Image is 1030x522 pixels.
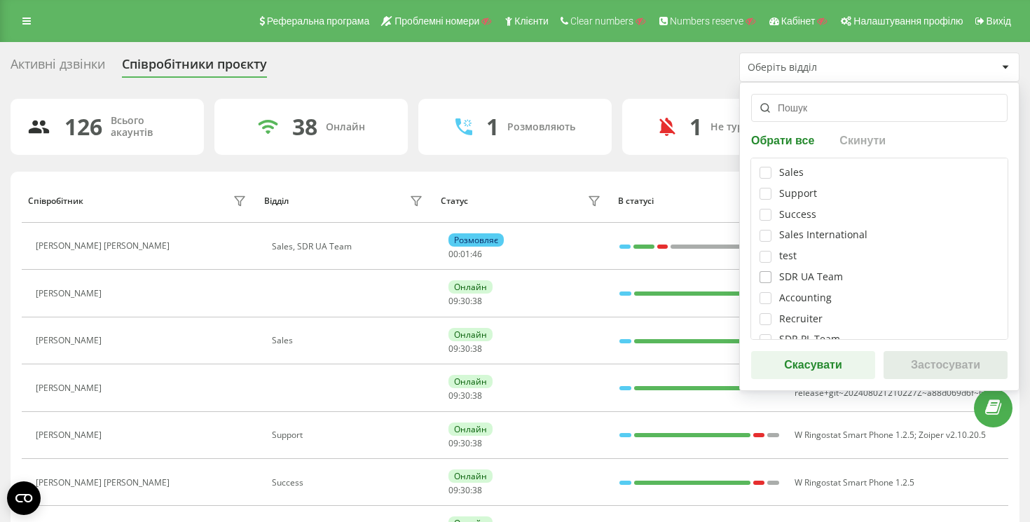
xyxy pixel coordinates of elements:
div: Success [779,209,816,221]
div: 1 [486,114,499,140]
span: 09 [448,295,458,307]
span: W Ringostat Smart Phone 1.2.5 [795,476,914,488]
span: Проблемні номери [394,15,479,27]
div: Recruiter [779,313,823,325]
div: Sales [272,336,427,345]
div: : : [448,296,482,306]
div: Support [779,188,817,200]
div: Sales, SDR UA Team [272,242,427,252]
span: 30 [460,343,470,355]
div: test [779,250,797,262]
div: Support [272,430,427,440]
span: 38 [472,437,482,449]
div: [PERSON_NAME] [36,430,105,440]
div: Статус [441,196,468,206]
div: Accounting [779,292,832,304]
div: Онлайн [326,121,365,133]
span: 09 [448,437,458,449]
span: 46 [472,248,482,260]
button: Скинути [835,133,890,146]
span: 30 [460,437,470,449]
div: [PERSON_NAME] [PERSON_NAME] [36,478,173,488]
span: Реферальна програма [267,15,370,27]
div: Співробітник [28,196,83,206]
button: Обрати все [751,133,818,146]
span: Кабінет [781,15,816,27]
div: [PERSON_NAME] [36,336,105,345]
div: Не турбувати [710,121,778,133]
div: Онлайн [448,423,493,436]
span: 30 [460,484,470,496]
div: [PERSON_NAME] [PERSON_NAME] [36,241,173,251]
span: Zoiper v2.10.20.5 [919,429,986,441]
span: 09 [448,343,458,355]
span: 00 [448,248,458,260]
span: Вихід [987,15,1011,27]
div: Активні дзвінки [11,57,105,78]
div: Співробітники проєкту [122,57,267,78]
div: Sales [779,167,804,179]
button: Скасувати [751,351,875,379]
span: 38 [472,295,482,307]
span: 38 [472,390,482,401]
span: W Ringostat Smart Phone 1.2.5 [795,429,914,441]
span: Numbers reserve [670,15,743,27]
div: Онлайн [448,375,493,388]
div: Онлайн [448,328,493,341]
button: Застосувати [884,351,1008,379]
div: : : [448,391,482,401]
div: SDR PL Team [779,334,840,345]
div: Розмовляють [507,121,575,133]
div: : : [448,249,482,259]
div: [PERSON_NAME] [36,289,105,298]
div: 38 [292,114,317,140]
div: Відділ [264,196,289,206]
input: Пошук [751,94,1008,122]
div: Sales International [779,229,867,241]
div: Оберіть відділ [748,62,915,74]
div: : : [448,439,482,448]
span: 30 [460,295,470,307]
div: В статусі [618,196,780,206]
button: Open CMP widget [7,481,41,515]
div: 1 [689,114,702,140]
div: [PERSON_NAME] [36,383,105,393]
div: Онлайн [448,280,493,294]
span: 09 [448,484,458,496]
div: Розмовляє [448,233,504,247]
span: Клієнти [514,15,549,27]
span: 38 [472,343,482,355]
span: 01 [460,248,470,260]
div: Всього акаунтів [111,115,187,139]
span: 30 [460,390,470,401]
span: Налаштування профілю [853,15,963,27]
div: 126 [64,114,102,140]
span: 09 [448,390,458,401]
div: Онлайн [448,469,493,483]
div: : : [448,344,482,354]
div: : : [448,486,482,495]
div: SDR UA Team [779,271,843,283]
span: 38 [472,484,482,496]
div: Success [272,478,427,488]
span: Clear numbers [570,15,633,27]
